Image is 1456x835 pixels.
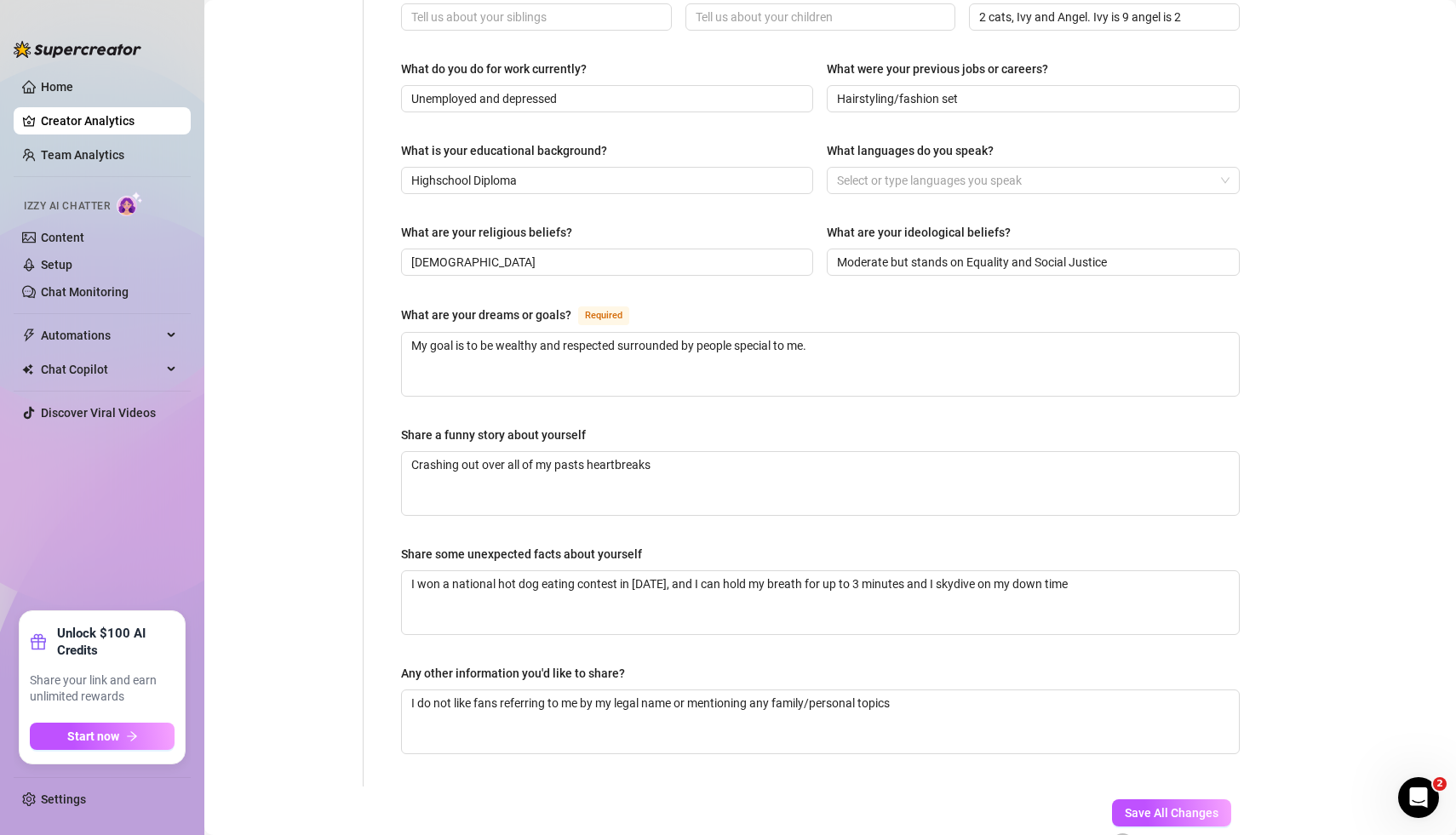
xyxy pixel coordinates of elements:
[1125,806,1218,820] span: Save All Changes
[979,8,1226,26] input: Do you have any pets?
[41,285,129,299] a: Chat Monitoring
[401,545,642,563] div: Share some unexpected facts about yourself
[827,60,1048,78] div: What were your previous jobs or careers?
[41,792,86,806] a: Settings
[41,107,177,134] a: Creator Analytics
[401,141,607,160] div: What is your educational background?
[67,729,119,743] span: Start now
[402,571,1239,634] textarea: Share some unexpected facts about yourself
[401,664,625,683] div: Any other information you'd like to share?
[401,426,598,444] label: Share a funny story about yourself
[41,406,156,420] a: Discover Viral Videos
[401,141,619,160] label: What is your educational background?
[41,356,162,383] span: Chat Copilot
[1112,799,1231,826] button: Save All Changes
[411,89,800,108] input: What do you do for work currently?
[30,633,47,650] span: gift
[30,672,175,706] span: Share your link and earn unlimited rewards
[401,305,648,325] label: What are your dreams or goals?
[401,223,572,242] div: What are your religious beliefs?
[401,223,584,242] label: What are your religious beliefs?
[117,192,143,216] img: AI Chatter
[30,723,175,750] button: Start nowarrow-right
[401,664,637,683] label: Any other information you'd like to share?
[126,730,138,742] span: arrow-right
[696,8,943,26] input: Do you have any children? How many?
[1433,777,1447,791] span: 2
[41,80,73,94] a: Home
[41,258,72,272] a: Setup
[24,198,110,214] span: Izzy AI Chatter
[14,41,141,58] img: logo-BBDzfeDw.svg
[837,89,1225,108] input: What were your previous jobs or careers?
[837,253,1225,272] input: What are your ideological beliefs?
[57,625,175,659] strong: Unlock $100 AI Credits
[411,253,800,272] input: What are your religious beliefs?
[827,60,1060,78] label: What were your previous jobs or careers?
[1398,777,1439,818] iframe: Intercom live chat
[411,171,800,190] input: What is your educational background?
[41,322,162,349] span: Automations
[837,170,840,191] input: What languages do you speak?
[402,452,1239,515] textarea: Share a funny story about yourself
[402,690,1239,753] textarea: Any other information you'd like to share?
[41,231,84,244] a: Content
[827,223,1011,242] div: What are your ideological beliefs?
[41,148,124,162] a: Team Analytics
[401,60,599,78] label: What do you do for work currently?
[827,223,1023,242] label: What are your ideological beliefs?
[401,545,654,563] label: Share some unexpected facts about yourself
[401,426,586,444] div: Share a funny story about yourself
[411,8,658,26] input: Do you have any siblings? How many?
[401,306,571,324] div: What are your dreams or goals?
[22,363,33,375] img: Chat Copilot
[22,329,36,342] span: thunderbolt
[827,141,994,160] div: What languages do you speak?
[827,141,1006,160] label: What languages do you speak?
[401,60,587,78] div: What do you do for work currently?
[578,306,629,325] span: Required
[402,333,1239,396] textarea: What are your dreams or goals?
